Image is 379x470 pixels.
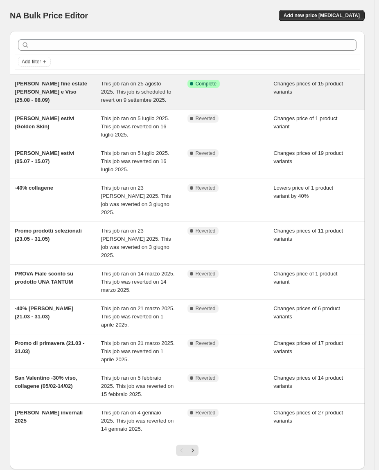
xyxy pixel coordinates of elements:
span: This job ran on 25 agosto 2025. This job is scheduled to revert on 9 settembre 2025. [101,81,171,103]
span: Changes prices of 14 product variants [273,375,343,389]
span: Add new price [MEDICAL_DATA] [284,12,360,19]
span: Changes prices of 15 product variants [273,81,343,95]
span: Add filter [22,58,41,65]
span: Reverted [196,375,216,381]
span: Complete [196,81,217,87]
button: Add new price [MEDICAL_DATA] [279,10,365,21]
span: Changes prices of 17 product variants [273,340,343,354]
span: This job ran on 5 luglio 2025. This job was reverted on 16 luglio 2025. [101,115,169,138]
span: Changes prices of 11 product variants [273,228,343,242]
span: Reverted [196,340,216,347]
span: [PERSON_NAME] fine estate [PERSON_NAME] e Viso (25.08 - 08.09) [15,81,87,103]
span: This job ran on 4 gennaio 2025. This job was reverted on 14 gennaio 2025. [101,410,174,432]
span: Changes prices of 27 product variants [273,410,343,424]
span: Changes prices of 19 product variants [273,150,343,164]
span: This job ran on 5 luglio 2025. This job was reverted on 16 luglio 2025. [101,150,169,172]
span: [PERSON_NAME] estivi (Golden Skin) [15,115,74,130]
span: Reverted [196,305,216,312]
span: Reverted [196,150,216,157]
span: This job ran on 21 marzo 2025. This job was reverted on 1 aprile 2025. [101,305,175,328]
span: Reverted [196,410,216,416]
span: Changes price of 1 product variant [273,115,337,130]
span: This job ran on 21 marzo 2025. This job was reverted on 1 aprile 2025. [101,340,175,363]
nav: Pagination [176,445,199,456]
span: Promo prodotti selezionati (23.05 - 31.05) [15,228,82,242]
button: Next [187,445,199,456]
span: PROVA Fiale sconto su prodotto UNA TANTUM [15,271,73,285]
span: Promo di primavera (21.03 - 31.03) [15,340,85,354]
span: Changes prices of 6 product variants [273,305,340,320]
span: Reverted [196,228,216,234]
span: This job ran on 14 marzo 2025. This job was reverted on 14 marzo 2025. [101,271,175,293]
span: Lowers price of 1 product variant by 40% [273,185,333,199]
span: [PERSON_NAME] estivi (05.07 - 15.07) [15,150,74,164]
span: Reverted [196,115,216,122]
span: [PERSON_NAME] invernali 2025 [15,410,83,424]
span: This job ran on 5 febbraio 2025. This job was reverted on 15 febbraio 2025. [101,375,174,397]
span: Changes price of 1 product variant [273,271,337,285]
span: Reverted [196,185,216,191]
span: -40% [PERSON_NAME] (21.03 - 31.03) [15,305,73,320]
span: Reverted [196,271,216,277]
span: -40% collagene [15,185,53,191]
span: This job ran on 23 [PERSON_NAME] 2025. This job was reverted on 3 giugno 2025. [101,228,171,258]
span: This job ran on 23 [PERSON_NAME] 2025. This job was reverted on 3 giugno 2025. [101,185,171,215]
span: San Valentino -30% viso, collagene (05/02-14/02) [15,375,77,389]
span: NA Bulk Price Editor [10,11,88,20]
button: Add filter [18,57,51,67]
